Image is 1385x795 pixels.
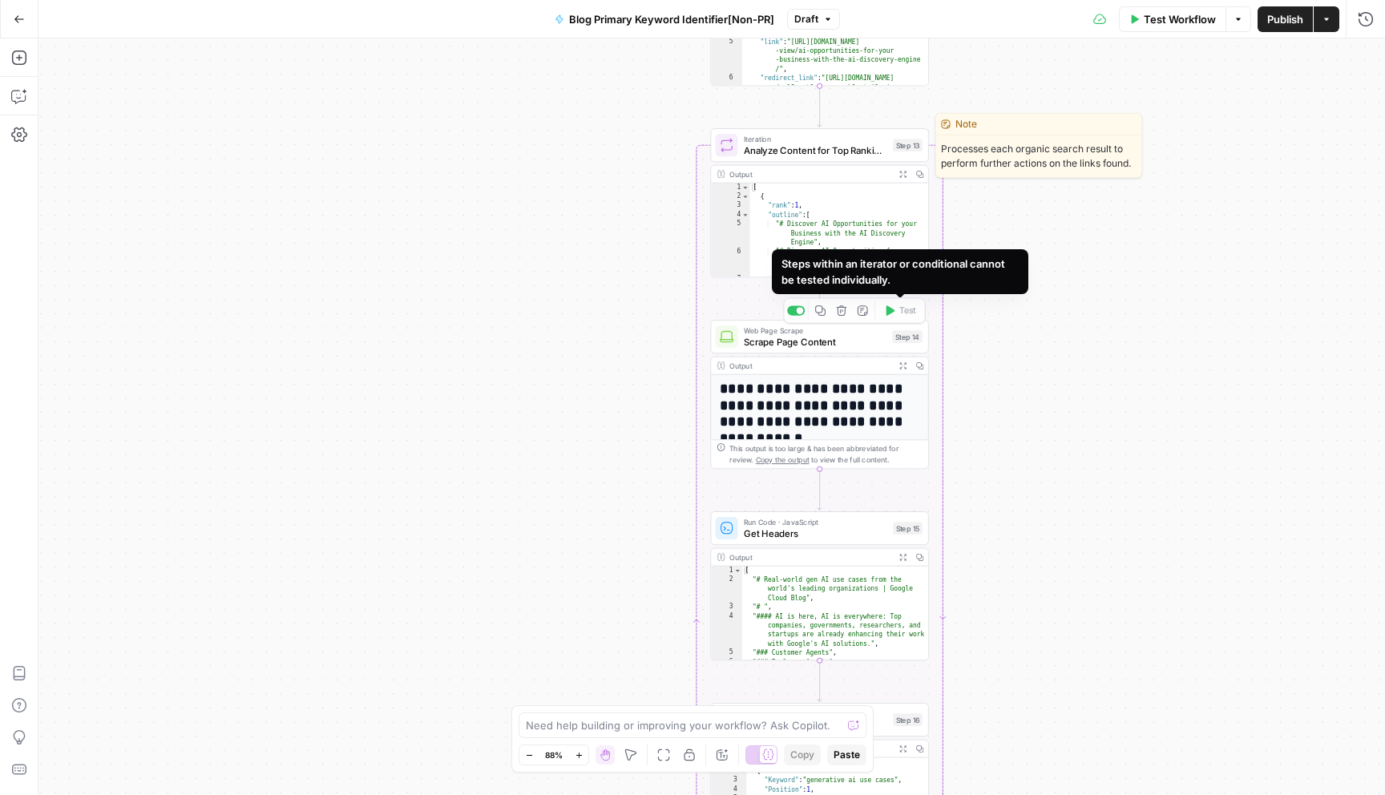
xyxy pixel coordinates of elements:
div: IterationAnalyze Content for Top Ranking PagesStep 13Output[ { "rank":1, "outline":[ "# Discover ... [710,128,928,277]
span: SEO Research [744,708,887,719]
g: Edge from step_15 to step_16 [818,660,822,701]
button: Paste [827,745,866,765]
div: This output is too large & has been abbreviated for review. to view the full content. [729,443,923,466]
div: 4 [711,612,742,649]
span: Iteration [744,133,887,144]
button: Test Workflow [1119,6,1226,32]
span: Toggle code folding, rows 1 through 61 [733,567,741,575]
div: Output [729,743,890,754]
span: Blog Primary Keyword Identifier[Non-PR] [569,11,774,27]
div: Step 15 [893,522,923,535]
div: 5 [711,648,742,657]
span: Toggle code folding, rows 2 through 97 [741,192,749,201]
div: 1 [711,567,742,575]
button: Publish [1258,6,1313,32]
div: 5 [711,38,742,75]
g: Edge from step_14 to step_15 [818,469,822,510]
button: Draft [787,9,840,30]
div: Step 16 [893,713,923,726]
div: 2 [711,192,749,201]
div: 3 [711,603,742,611]
div: 6 [711,248,749,275]
div: 2 [711,575,742,603]
div: Run Code · JavaScriptGet HeadersStep 15Output[ "# Real-world gen AI use cases from the world's le... [710,511,928,660]
span: Web Page Scrape [744,325,886,336]
div: 6 [711,658,742,667]
div: Step 14 [892,330,923,343]
div: Output [729,168,890,180]
span: Analyze Content for Top Ranking Pages [744,143,887,158]
span: Toggle code folding, rows 4 through 12 [741,211,749,220]
span: Run Code · JavaScript [744,516,887,527]
span: Scrape Page Content [744,334,886,349]
span: Paste [834,748,860,762]
div: Output [729,551,890,563]
div: Output [729,360,890,371]
span: Processes each organic search result to perform further actions on the links found. [936,135,1141,177]
g: Edge from step_13 to step_14 [818,277,822,318]
div: 4 [711,211,749,220]
div: 5 [711,220,749,247]
span: Get Semrush Keywords [744,717,887,732]
span: Copy [790,748,814,762]
div: Step 13 [893,139,923,151]
div: 4 [711,785,746,794]
span: Copy the output [756,456,810,465]
div: 1 [711,184,749,192]
div: Note [936,114,1141,135]
div: 7 [711,275,749,293]
span: Publish [1267,11,1303,27]
button: Blog Primary Keyword Identifier[Non-PR] [545,6,784,32]
div: 3 [711,776,746,785]
div: 3 [711,201,749,210]
span: Draft [794,12,818,26]
span: 88% [545,749,563,761]
span: Toggle code folding, rows 1 through 3158 [741,184,749,192]
span: Test Workflow [1144,11,1216,27]
span: Get Headers [744,526,887,540]
div: 6 [711,74,742,138]
button: Copy [784,745,821,765]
